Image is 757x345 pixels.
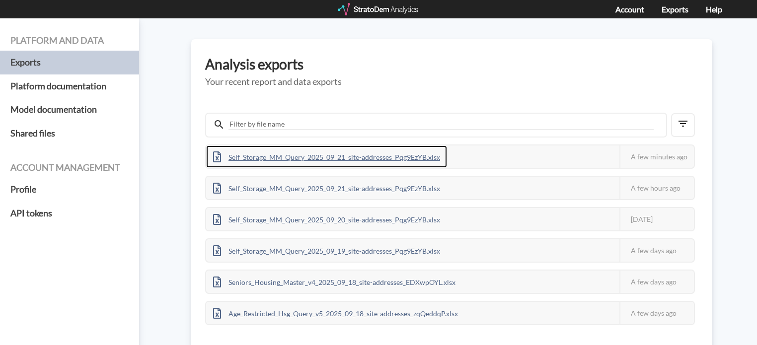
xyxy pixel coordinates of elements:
[206,145,447,168] div: Self_Storage_MM_Query_2025_09_21_site-addresses_Pqg9EzYB.xlsx
[205,57,698,72] h3: Analysis exports
[206,245,447,254] a: Self_Storage_MM_Query_2025_09_19_site-addresses_Pqg9EzYB.xlsx
[619,271,694,293] div: A few days ago
[10,122,129,145] a: Shared files
[206,239,447,262] div: Self_Storage_MM_Query_2025_09_19_site-addresses_Pqg9EzYB.xlsx
[206,177,447,199] div: Self_Storage_MM_Query_2025_09_21_site-addresses_Pqg9EzYB.xlsx
[619,239,694,262] div: A few days ago
[206,308,465,316] a: Age_Restricted_Hsg_Query_v5_2025_09_18_site-addresses_zqQeddqP.xlsx
[206,214,447,222] a: Self_Storage_MM_Query_2025_09_20_site-addresses_Pqg9EzYB.xlsx
[205,77,698,87] h5: Your recent report and data exports
[10,98,129,122] a: Model documentation
[10,36,129,46] h4: Platform and data
[206,302,465,324] div: Age_Restricted_Hsg_Query_v5_2025_09_18_site-addresses_zqQeddqP.xlsx
[206,271,462,293] div: Seniors_Housing_Master_v4_2025_09_18_site-addresses_EDXwpOYL.xlsx
[10,74,129,98] a: Platform documentation
[615,4,644,14] a: Account
[206,276,462,285] a: Seniors_Housing_Master_v4_2025_09_18_site-addresses_EDXwpOYL.xlsx
[228,119,654,130] input: Filter by file name
[706,4,722,14] a: Help
[206,208,447,230] div: Self_Storage_MM_Query_2025_09_20_site-addresses_Pqg9EzYB.xlsx
[619,302,694,324] div: A few days ago
[10,51,129,74] a: Exports
[619,145,694,168] div: A few minutes ago
[10,178,129,202] a: Profile
[10,163,129,173] h4: Account management
[662,4,688,14] a: Exports
[206,183,447,191] a: Self_Storage_MM_Query_2025_09_21_site-addresses_Pqg9EzYB.xlsx
[10,202,129,225] a: API tokens
[619,177,694,199] div: A few hours ago
[206,151,447,160] a: Self_Storage_MM_Query_2025_09_21_site-addresses_Pqg9EzYB.xlsx
[619,208,694,230] div: [DATE]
